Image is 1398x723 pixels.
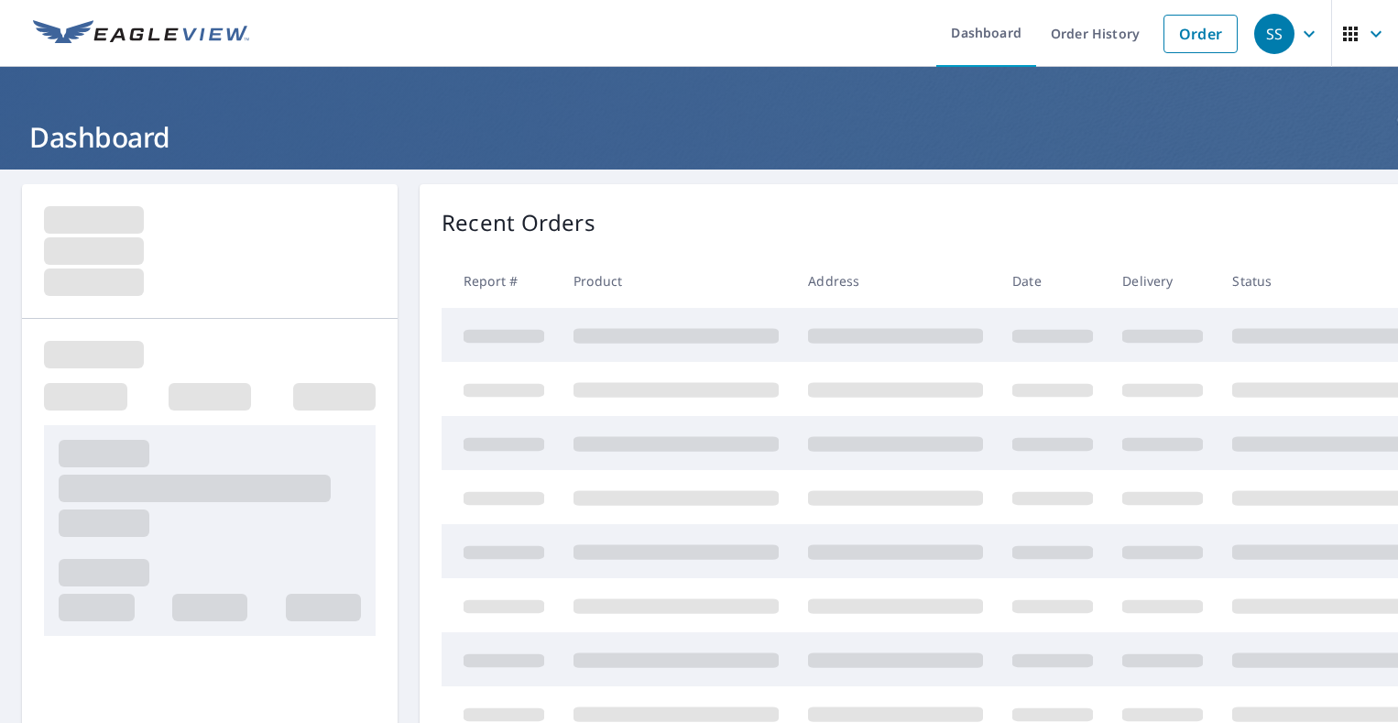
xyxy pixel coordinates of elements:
a: Order [1163,15,1238,53]
th: Delivery [1108,254,1218,308]
p: Recent Orders [442,206,595,239]
th: Address [793,254,998,308]
th: Product [559,254,793,308]
th: Date [998,254,1108,308]
div: SS [1254,14,1294,54]
h1: Dashboard [22,118,1376,156]
th: Report # [442,254,559,308]
img: EV Logo [33,20,249,48]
